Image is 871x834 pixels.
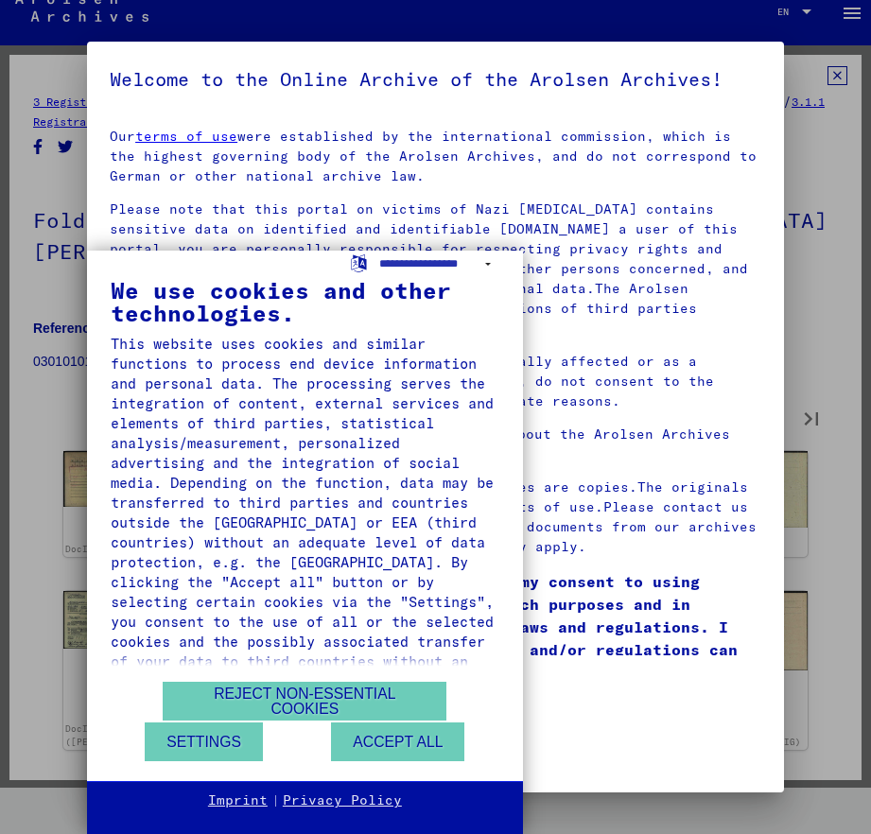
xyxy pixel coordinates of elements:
a: Imprint [208,791,268,810]
button: Reject non-essential cookies [163,682,446,721]
a: Privacy Policy [283,791,402,810]
button: Accept all [331,722,464,761]
div: This website uses cookies and similar functions to process end device information and personal da... [111,334,499,691]
button: Settings [145,722,263,761]
div: We use cookies and other technologies. [111,279,499,324]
